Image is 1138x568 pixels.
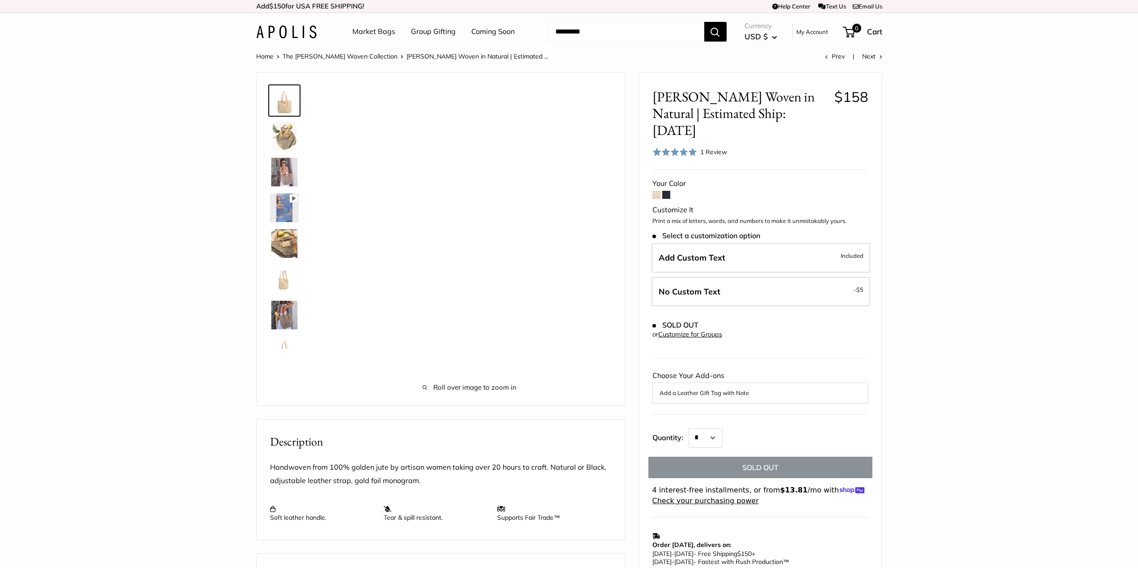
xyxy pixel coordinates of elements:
[270,158,299,186] img: Mercado Woven in Natural | Estimated Ship: Oct. 19th
[704,22,727,42] button: Search
[268,227,300,260] a: Mercado Woven in Natural | Estimated Ship: Oct. 19th
[772,3,810,10] a: Help Center
[268,84,300,117] a: Mercado Woven in Natural | Estimated Ship: Oct. 19th
[270,505,375,522] p: Soft leather handle.
[658,330,722,338] a: Customize for Groups
[745,29,777,44] button: USD $
[674,550,694,558] span: [DATE]
[652,550,672,558] span: [DATE]
[853,3,882,10] a: Email Us
[406,52,548,60] span: [PERSON_NAME] Woven in Natural | Estimated ...
[270,265,299,294] img: Mercado Woven in Natural | Estimated Ship: Oct. 19th
[672,550,674,558] span: -
[652,558,789,566] span: - Fastest with Rush Production™
[745,20,777,32] span: Currency
[737,550,752,558] span: $150
[852,24,861,33] span: 0
[270,194,299,222] img: Mercado Woven in Natural | Estimated Ship: Oct. 19th
[471,25,515,38] a: Coming Soon
[652,203,868,217] div: Customize It
[652,177,868,190] div: Your Color
[745,32,768,41] span: USD $
[796,26,828,37] a: My Account
[844,25,882,39] a: 0 Cart
[328,381,611,394] span: Roll over image to zoom in
[652,217,868,226] p: Print a mix of letters, words, and numbers to make it unmistakably yours.
[862,52,882,60] a: Next
[674,558,694,566] span: [DATE]
[648,457,872,478] button: SOLD OUT
[652,231,760,240] span: Select a customization option
[411,25,456,38] a: Group Gifting
[652,328,722,341] div: or
[652,88,828,139] span: [PERSON_NAME] Woven in Natural | Estimated Ship: [DATE]
[854,284,863,295] span: -
[856,286,863,293] span: $5
[268,192,300,224] a: Mercado Woven in Natural | Estimated Ship: Oct. 19th
[652,558,672,566] span: [DATE]
[268,299,300,331] a: Mercado Woven in Natural | Estimated Ship: Oct. 19th
[867,27,882,36] span: Cart
[660,387,861,398] button: Add a Leather Gift Tag with Note
[672,558,674,566] span: -
[270,122,299,151] img: Mercado Woven in Natural | Estimated Ship: Oct. 19th
[659,286,720,297] span: No Custom Text
[825,52,845,60] a: Prev
[268,335,300,367] a: Mercado Woven in Natural | Estimated Ship: Oct. 19th
[841,250,863,261] span: Included
[270,337,299,365] img: Mercado Woven in Natural | Estimated Ship: Oct. 19th
[270,461,611,488] p: Handwoven from 100% golden jute by artisan women taking over 20 hours to craft. Natural or Black,...
[652,321,698,329] span: SOLD OUT
[283,52,398,60] a: The [PERSON_NAME] Woven Collection
[548,22,704,42] input: Search...
[700,148,727,156] span: 1 Review
[268,120,300,152] a: Mercado Woven in Natural | Estimated Ship: Oct. 19th
[270,301,299,329] img: Mercado Woven in Natural | Estimated Ship: Oct. 19th
[652,541,731,549] strong: Order [DATE], delivers on:
[659,252,725,263] span: Add Custom Text
[384,505,488,522] p: Tear & spill resistant.
[256,52,274,60] a: Home
[652,550,864,566] p: - Free Shipping +
[270,229,299,258] img: Mercado Woven in Natural | Estimated Ship: Oct. 19th
[834,88,868,105] span: $158
[651,243,870,273] label: Add Custom Text
[352,25,395,38] a: Market Bags
[497,505,602,522] p: Supports Fair Trade™
[651,277,870,307] label: Leave Blank
[256,50,548,62] nav: Breadcrumb
[268,263,300,295] a: Mercado Woven in Natural | Estimated Ship: Oct. 19th
[268,156,300,188] a: Mercado Woven in Natural | Estimated Ship: Oct. 19th
[256,25,317,38] img: Apolis
[652,425,689,448] label: Quantity:
[269,2,285,10] span: $150
[270,86,299,115] img: Mercado Woven in Natural | Estimated Ship: Oct. 19th
[270,433,611,450] h2: Description
[652,369,868,403] div: Choose Your Add-ons
[818,3,846,10] a: Text Us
